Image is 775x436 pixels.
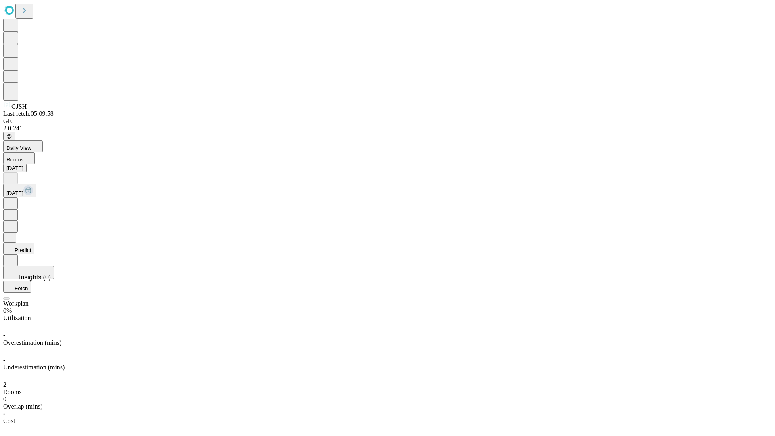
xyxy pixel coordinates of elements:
[3,300,29,307] span: Workplan
[3,307,12,314] span: 0%
[3,266,54,279] button: Insights (0)
[3,403,42,410] span: Overlap (mins)
[3,132,15,140] button: @
[3,314,31,321] span: Utilization
[3,125,772,132] div: 2.0.241
[3,152,35,164] button: Rooms
[3,381,6,388] span: 2
[19,274,51,281] span: Insights (0)
[3,388,21,395] span: Rooms
[3,396,6,402] span: 0
[6,190,23,196] span: [DATE]
[3,356,5,363] span: -
[6,133,12,139] span: @
[3,339,61,346] span: Overestimation (mins)
[3,332,5,339] span: -
[6,145,31,151] span: Daily View
[3,164,27,172] button: [DATE]
[3,110,54,117] span: Last fetch: 05:09:58
[11,103,27,110] span: GJSH
[3,281,31,293] button: Fetch
[6,157,23,163] span: Rooms
[3,117,772,125] div: GEI
[3,184,36,197] button: [DATE]
[3,417,15,424] span: Cost
[3,364,65,371] span: Underestimation (mins)
[3,243,34,254] button: Predict
[3,410,5,417] span: -
[3,140,43,152] button: Daily View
